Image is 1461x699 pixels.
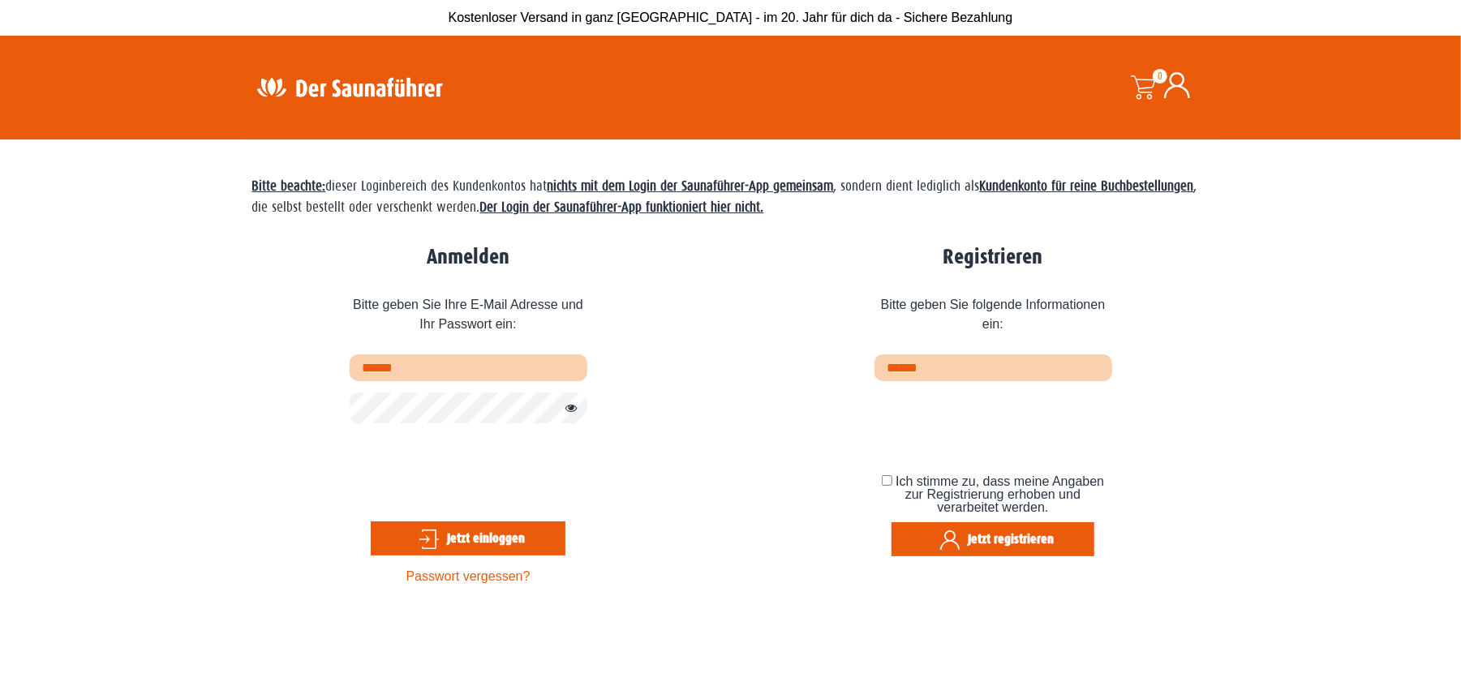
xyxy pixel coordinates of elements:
span: dieser Loginbereich des Kundenkontos hat , sondern dient lediglich als , die selbst bestellt oder... [252,178,1197,215]
span: Bitte geben Sie folgende Informationen ein: [874,283,1112,354]
strong: Kundenkonto für reine Buchbestellungen [980,178,1194,194]
strong: Der Login der Saunaführer-App funktioniert hier nicht. [480,199,764,215]
input: Ich stimme zu, dass meine Angaben zur Registrierung erhoben und verarbeitet werden. [882,475,892,486]
strong: nichts mit dem Login der Saunaführer-App gemeinsam [548,178,834,194]
iframe: reCAPTCHA [874,392,1121,456]
span: Kostenloser Versand in ganz [GEOGRAPHIC_DATA] - im 20. Jahr für dich da - Sichere Bezahlung [449,11,1013,24]
h2: Anmelden [350,245,587,270]
button: Jetzt einloggen [371,521,565,555]
h2: Registrieren [874,245,1112,270]
button: Passwort anzeigen [556,399,578,418]
button: Jetzt registrieren [892,522,1094,556]
span: Bitte geben Sie Ihre E-Mail Adresse und Ihr Passwort ein: [350,283,587,354]
span: 0 [1153,69,1167,84]
span: Bitte beachte: [252,178,326,194]
iframe: reCAPTCHA [350,435,596,498]
span: Ich stimme zu, dass meine Angaben zur Registrierung erhoben und verarbeitet werden. [896,474,1104,514]
a: Passwort vergessen? [406,569,531,583]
